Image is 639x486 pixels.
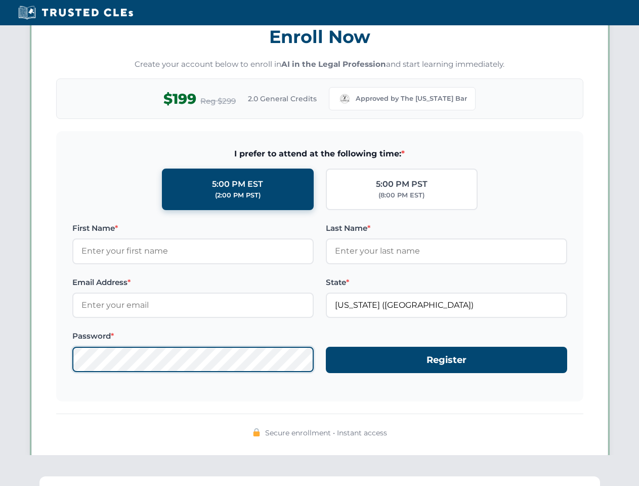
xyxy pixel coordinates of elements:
img: 🔒 [252,428,261,436]
span: 2.0 General Credits [248,93,317,104]
label: Email Address [72,276,314,289]
div: (2:00 PM PST) [215,190,261,200]
img: Trusted CLEs [15,5,136,20]
h3: Enroll Now [56,21,583,53]
span: Secure enrollment • Instant access [265,427,387,438]
span: Reg $299 [200,95,236,107]
div: 5:00 PM PST [376,178,428,191]
input: Enter your first name [72,238,314,264]
button: Register [326,347,567,374]
img: Missouri Bar [337,92,352,106]
input: Enter your last name [326,238,567,264]
label: First Name [72,222,314,234]
label: Password [72,330,314,342]
span: I prefer to attend at the following time: [72,147,567,160]
label: Last Name [326,222,567,234]
label: State [326,276,567,289]
input: Missouri (MO) [326,293,567,318]
span: Approved by The [US_STATE] Bar [356,94,467,104]
span: $199 [163,88,196,110]
div: 5:00 PM EST [212,178,263,191]
strong: AI in the Legal Profession [281,59,386,69]
p: Create your account below to enroll in and start learning immediately. [56,59,583,70]
div: (8:00 PM EST) [378,190,424,200]
input: Enter your email [72,293,314,318]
